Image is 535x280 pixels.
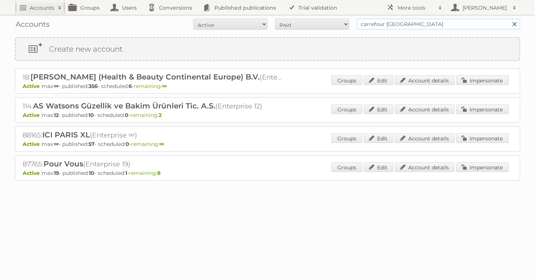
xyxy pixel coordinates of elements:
a: Edit [364,75,393,85]
a: Create new account [16,38,519,60]
a: Edit [364,104,393,114]
span: Active [23,83,42,89]
strong: ∞ [159,141,164,147]
a: Account details [395,75,455,85]
a: Impersonate [456,133,509,143]
a: Edit [364,133,393,143]
strong: 356 [88,83,98,89]
span: [PERSON_NAME] (Health & Beauty Continental Europe) B.V. [30,72,260,81]
span: AS Watsons Güzellik ve Bakim Ürünleri Tic. A.S. [33,101,215,110]
p: max: - published: - scheduled: - [23,141,512,147]
a: Groups [331,104,362,114]
h2: 87765: (Enterprise 19) [23,159,283,169]
span: Active [23,141,42,147]
a: Groups [331,162,362,172]
a: Impersonate [456,75,509,85]
h2: [PERSON_NAME] [461,4,509,12]
span: remaining: [131,141,164,147]
h2: 18: (Enterprise ∞) [23,72,283,82]
h2: Accounts [30,4,54,12]
a: Groups [331,75,362,85]
p: max: - published: - scheduled: - [23,83,512,89]
a: Account details [395,133,455,143]
span: ICI PARIS XL [42,130,90,139]
strong: ∞ [54,141,59,147]
span: remaining: [129,170,160,176]
strong: 8 [157,170,160,176]
span: Active [23,112,42,118]
p: max: - published: - scheduled: - [23,112,512,118]
span: Pour Vous [43,159,83,168]
strong: 10 [89,170,94,176]
span: remaining: [130,112,162,118]
strong: 12 [54,112,59,118]
strong: ∞ [54,83,59,89]
a: Account details [395,104,455,114]
strong: 10 [88,112,94,118]
strong: 0 [126,141,129,147]
h2: 88165: (Enterprise ∞) [23,130,283,140]
span: remaining: [134,83,167,89]
strong: 1 [125,170,127,176]
strong: ∞ [162,83,167,89]
strong: 0 [125,112,129,118]
h2: 114: (Enterprise 12) [23,101,283,111]
a: Edit [364,162,393,172]
strong: 19 [54,170,59,176]
span: Active [23,170,42,176]
p: max: - published: - scheduled: - [23,170,512,176]
a: Impersonate [456,162,509,172]
a: Impersonate [456,104,509,114]
a: Groups [331,133,362,143]
strong: 2 [159,112,162,118]
h2: More tools [398,4,435,12]
strong: 57 [88,141,95,147]
a: Account details [395,162,455,172]
strong: 6 [129,83,132,89]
